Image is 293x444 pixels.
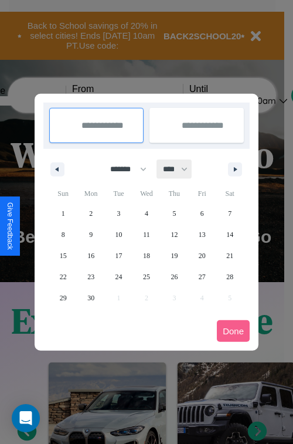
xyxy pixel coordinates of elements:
[226,224,233,245] span: 14
[132,203,160,224] button: 4
[49,224,77,245] button: 8
[49,287,77,309] button: 29
[132,224,160,245] button: 11
[60,287,67,309] span: 29
[105,184,132,203] span: Tue
[216,245,244,266] button: 21
[188,245,216,266] button: 20
[115,224,122,245] span: 10
[62,203,65,224] span: 1
[89,224,93,245] span: 9
[216,266,244,287] button: 28
[49,266,77,287] button: 22
[105,266,132,287] button: 24
[199,266,206,287] span: 27
[188,224,216,245] button: 13
[216,203,244,224] button: 7
[171,266,178,287] span: 26
[60,245,67,266] span: 15
[188,184,216,203] span: Fri
[143,245,150,266] span: 18
[226,245,233,266] span: 21
[161,224,188,245] button: 12
[161,266,188,287] button: 26
[87,266,94,287] span: 23
[228,203,231,224] span: 7
[77,287,104,309] button: 30
[216,224,244,245] button: 14
[199,224,206,245] span: 13
[115,245,122,266] span: 17
[115,266,122,287] span: 24
[171,245,178,266] span: 19
[172,203,176,224] span: 5
[87,287,94,309] span: 30
[145,203,148,224] span: 4
[200,203,204,224] span: 6
[117,203,121,224] span: 3
[89,203,93,224] span: 2
[226,266,233,287] span: 28
[12,404,40,432] div: Open Intercom Messenger
[77,245,104,266] button: 16
[188,203,216,224] button: 6
[132,245,160,266] button: 18
[87,245,94,266] span: 16
[77,266,104,287] button: 23
[105,203,132,224] button: 3
[62,224,65,245] span: 8
[77,203,104,224] button: 2
[216,184,244,203] span: Sat
[60,266,67,287] span: 22
[49,245,77,266] button: 15
[132,184,160,203] span: Wed
[161,203,188,224] button: 5
[49,184,77,203] span: Sun
[217,320,250,342] button: Done
[132,266,160,287] button: 25
[77,224,104,245] button: 9
[199,245,206,266] span: 20
[161,245,188,266] button: 19
[105,224,132,245] button: 10
[49,203,77,224] button: 1
[188,266,216,287] button: 27
[143,266,150,287] span: 25
[6,202,14,250] div: Give Feedback
[77,184,104,203] span: Mon
[143,224,150,245] span: 11
[105,245,132,266] button: 17
[171,224,178,245] span: 12
[161,184,188,203] span: Thu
